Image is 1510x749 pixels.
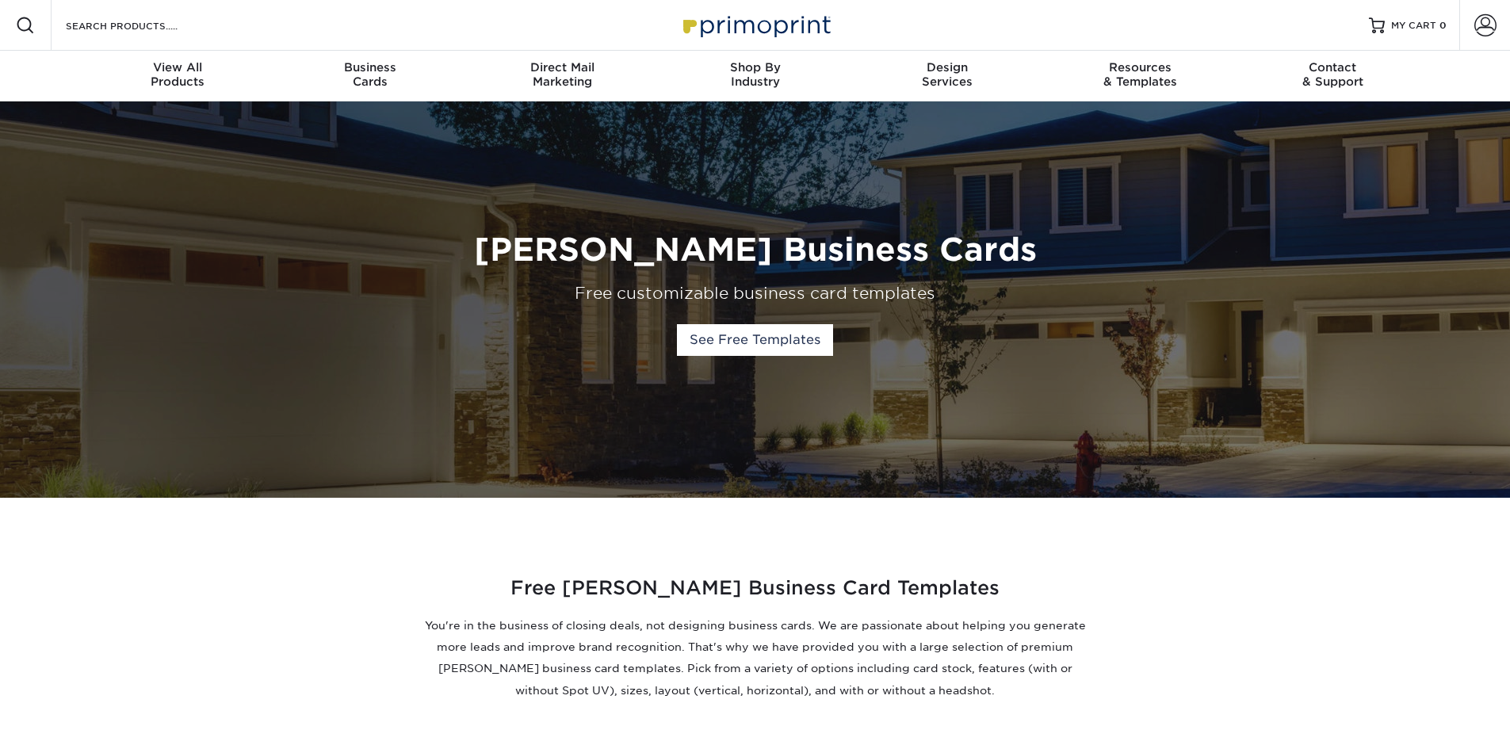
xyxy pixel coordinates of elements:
[466,60,659,75] span: Direct Mail
[1237,51,1429,101] a: Contact& Support
[419,615,1092,701] p: You're in the business of closing deals, not designing business cards. We are passionate about he...
[273,60,466,89] div: Cards
[1439,20,1447,31] span: 0
[851,60,1044,89] div: Services
[82,60,274,75] span: View All
[1391,19,1436,32] span: MY CART
[292,574,1219,602] h2: Free [PERSON_NAME] Business Card Templates
[1237,60,1429,75] span: Contact
[64,16,219,35] input: SEARCH PRODUCTS.....
[851,60,1044,75] span: Design
[1044,60,1237,89] div: & Templates
[273,60,466,75] span: Business
[677,324,833,356] a: See Free Templates
[851,51,1044,101] a: DesignServices
[82,51,274,101] a: View AllProducts
[273,51,466,101] a: BusinessCards
[466,51,659,101] a: Direct MailMarketing
[659,60,851,75] span: Shop By
[466,60,659,89] div: Marketing
[659,51,851,101] a: Shop ByIndustry
[1237,60,1429,89] div: & Support
[1044,51,1237,101] a: Resources& Templates
[1044,60,1237,75] span: Resources
[82,60,274,89] div: Products
[286,281,1225,305] div: Free customizable business card templates
[286,231,1225,269] h1: [PERSON_NAME] Business Cards
[659,60,851,89] div: Industry
[676,8,835,42] img: Primoprint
